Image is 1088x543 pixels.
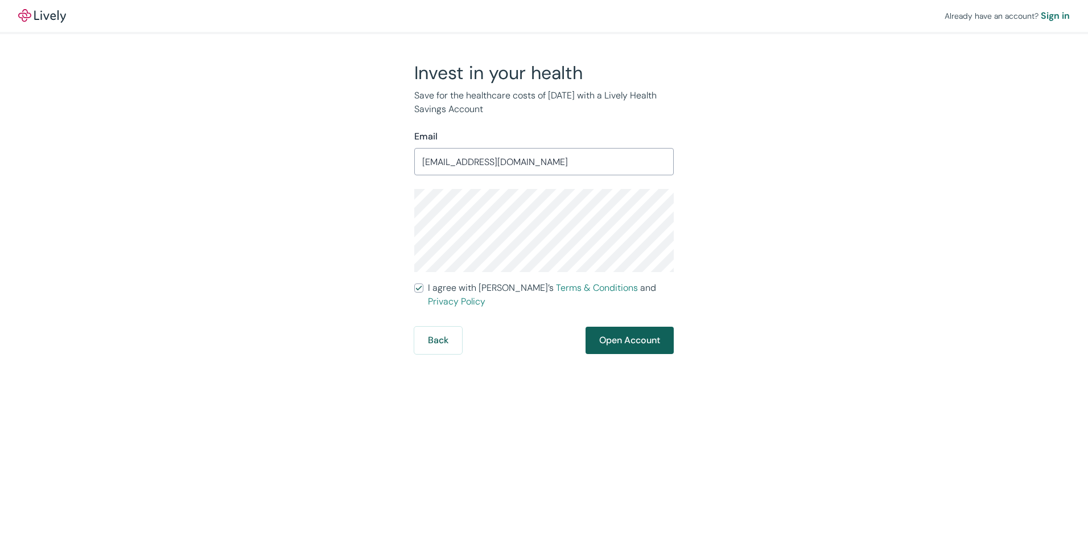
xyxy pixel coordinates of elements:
p: Save for the healthcare costs of [DATE] with a Lively Health Savings Account [414,89,674,116]
button: Open Account [586,327,674,354]
img: Lively [18,9,66,23]
span: I agree with [PERSON_NAME]’s and [428,281,674,308]
a: Terms & Conditions [556,282,638,294]
label: Email [414,130,438,143]
button: Back [414,327,462,354]
a: Sign in [1041,9,1070,23]
h2: Invest in your health [414,61,674,84]
a: Privacy Policy [428,295,485,307]
div: Already have an account? [945,9,1070,23]
a: LivelyLively [18,9,66,23]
